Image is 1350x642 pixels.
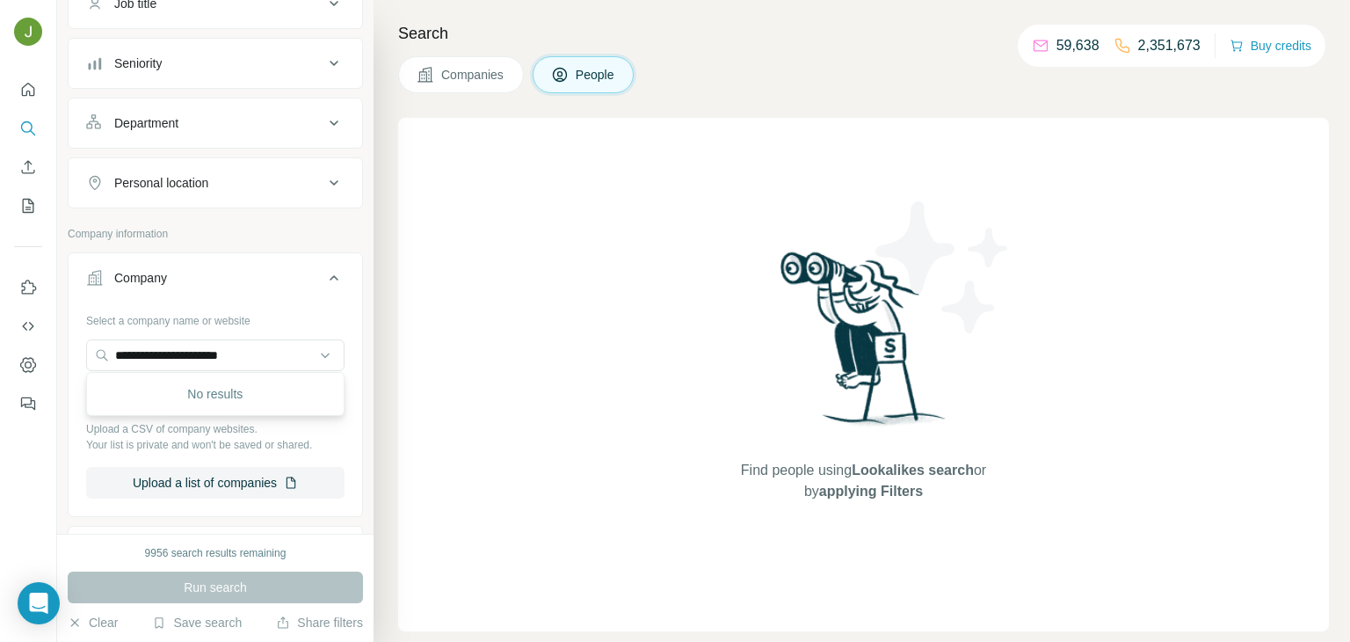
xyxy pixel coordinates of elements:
button: Quick start [14,74,42,106]
button: Seniority [69,42,362,84]
button: Use Surfe API [14,310,42,342]
span: applying Filters [819,484,923,499]
button: Clear [68,614,118,631]
button: Enrich CSV [14,151,42,183]
img: Surfe Illustration - Stars [864,188,1022,347]
img: Avatar [14,18,42,46]
p: 59,638 [1056,35,1100,56]
button: Use Surfe on LinkedIn [14,272,42,303]
button: Upload a list of companies [86,467,345,499]
span: Lookalikes search [852,463,974,478]
button: My lists [14,190,42,222]
div: Department [114,114,178,132]
span: People [576,66,616,84]
button: Department [69,102,362,144]
button: Buy credits [1230,33,1311,58]
button: Save search [152,614,242,631]
div: 9956 search results remaining [145,545,287,561]
button: Industry [69,530,362,573]
p: 2,351,673 [1138,35,1201,56]
p: Company information [68,226,363,242]
img: Surfe Illustration - Woman searching with binoculars [773,247,955,443]
div: Personal location [114,174,208,192]
p: Upload a CSV of company websites. [86,421,345,437]
button: Share filters [276,614,363,631]
h4: Search [398,21,1329,46]
p: Your list is private and won't be saved or shared. [86,437,345,453]
button: Company [69,257,362,306]
div: Select a company name or website [86,306,345,329]
span: Find people using or by [722,460,1004,502]
button: Search [14,113,42,144]
div: No results [91,376,340,412]
span: Companies [441,66,505,84]
div: Open Intercom Messenger [18,582,60,624]
button: Feedback [14,388,42,419]
button: Dashboard [14,349,42,381]
button: Personal location [69,162,362,204]
div: Company [114,269,167,287]
div: Seniority [114,55,162,72]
